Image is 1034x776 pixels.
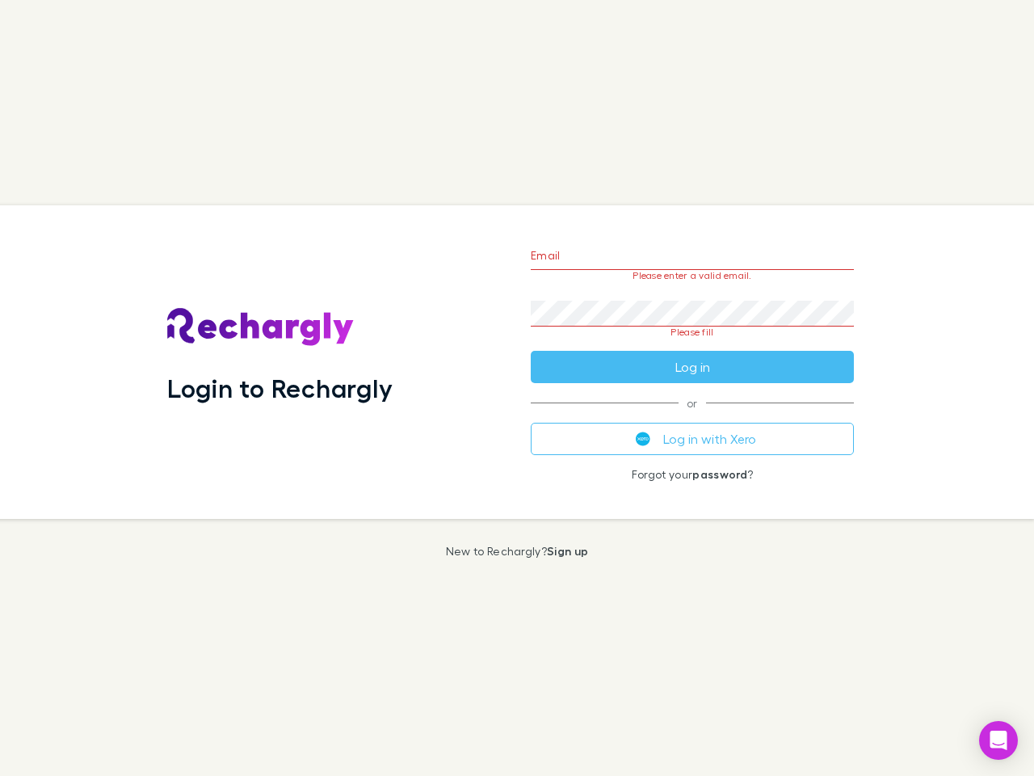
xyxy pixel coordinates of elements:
a: password [692,467,747,481]
button: Log in [531,351,854,383]
button: Log in with Xero [531,423,854,455]
p: New to Rechargly? [446,545,589,558]
img: Xero's logo [636,432,650,446]
a: Sign up [547,544,588,558]
p: Forgot your ? [531,468,854,481]
p: Please enter a valid email. [531,270,854,281]
div: Open Intercom Messenger [979,721,1018,760]
p: Please fill [531,327,854,338]
span: or [531,403,854,403]
img: Rechargly's Logo [167,308,355,347]
h1: Login to Rechargly [167,373,393,403]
